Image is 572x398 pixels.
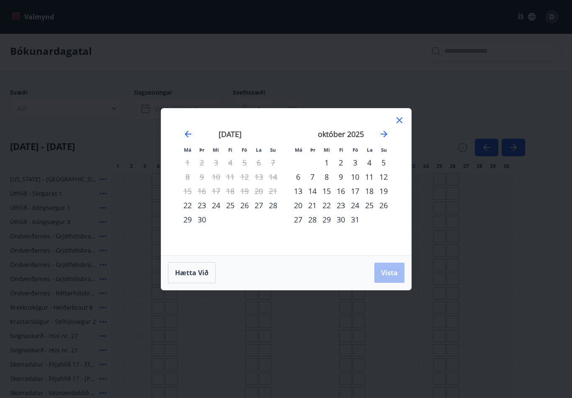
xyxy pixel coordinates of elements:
[242,147,247,153] small: Fö
[180,184,195,198] td: Not available. mánudagur, 15. september 2025
[319,212,334,227] div: 29
[183,129,193,139] div: Move backward to switch to the previous month.
[252,170,266,184] td: Not available. laugardagur, 13. september 2025
[319,212,334,227] td: Choose miðvikudagur, 29. október 2025 as your check-in date. It’s available.
[334,155,348,170] div: 2
[295,147,302,153] small: Má
[362,184,376,198] div: 18
[195,155,209,170] td: Not available. þriðjudagur, 2. september 2025
[228,147,232,153] small: Fi
[381,147,387,153] small: Su
[339,147,343,153] small: Fi
[266,184,280,198] td: Not available. sunnudagur, 21. september 2025
[252,184,266,198] td: Not available. laugardagur, 20. september 2025
[195,184,209,198] td: Not available. þriðjudagur, 16. september 2025
[195,198,209,212] td: Choose þriðjudagur, 23. september 2025 as your check-in date. It’s available.
[305,198,319,212] div: 21
[348,155,362,170] td: Choose föstudagur, 3. október 2025 as your check-in date. It’s available.
[237,198,252,212] td: Choose föstudagur, 26. september 2025 as your check-in date. It’s available.
[266,198,280,212] td: Choose sunnudagur, 28. september 2025 as your check-in date. It’s available.
[209,198,223,212] div: 24
[362,155,376,170] div: 4
[180,170,195,184] td: Not available. mánudagur, 8. september 2025
[334,198,348,212] div: 23
[376,155,391,170] td: Choose sunnudagur, 5. október 2025 as your check-in date. It’s available.
[319,170,334,184] td: Choose miðvikudagur, 8. október 2025 as your check-in date. It’s available.
[223,198,237,212] td: Choose fimmtudagur, 25. september 2025 as your check-in date. It’s available.
[252,198,266,212] div: 27
[195,212,209,227] div: 30
[237,198,252,212] div: 26
[319,198,334,212] td: Choose miðvikudagur, 22. október 2025 as your check-in date. It’s available.
[171,119,401,245] div: Calendar
[334,170,348,184] div: 9
[319,198,334,212] div: 22
[348,184,362,198] td: Choose föstudagur, 17. október 2025 as your check-in date. It’s available.
[362,184,376,198] td: Choose laugardagur, 18. október 2025 as your check-in date. It’s available.
[334,170,348,184] td: Choose fimmtudagur, 9. október 2025 as your check-in date. It’s available.
[180,198,195,212] div: 22
[334,198,348,212] td: Choose fimmtudagur, 23. október 2025 as your check-in date. It’s available.
[305,170,319,184] td: Choose þriðjudagur, 7. október 2025 as your check-in date. It’s available.
[291,198,305,212] div: 20
[348,155,362,170] div: 3
[367,147,373,153] small: La
[291,212,305,227] div: 27
[209,198,223,212] td: Choose miðvikudagur, 24. september 2025 as your check-in date. It’s available.
[305,198,319,212] td: Choose þriðjudagur, 21. október 2025 as your check-in date. It’s available.
[223,198,237,212] div: 25
[175,268,209,277] span: Hætta við
[362,155,376,170] td: Choose laugardagur, 4. október 2025 as your check-in date. It’s available.
[270,147,276,153] small: Su
[310,147,315,153] small: Þr
[319,170,334,184] div: 8
[195,212,209,227] td: Choose þriðjudagur, 30. september 2025 as your check-in date. It’s available.
[376,198,391,212] div: 26
[319,155,334,170] td: Choose miðvikudagur, 1. október 2025 as your check-in date. It’s available.
[252,155,266,170] td: Not available. laugardagur, 6. september 2025
[379,129,389,139] div: Move forward to switch to the next month.
[199,147,204,153] small: Þr
[376,170,391,184] td: Choose sunnudagur, 12. október 2025 as your check-in date. It’s available.
[195,170,209,184] td: Not available. þriðjudagur, 9. september 2025
[291,212,305,227] td: Choose mánudagur, 27. október 2025 as your check-in date. It’s available.
[168,262,216,283] button: Hætta við
[237,155,252,170] td: Not available. föstudagur, 5. september 2025
[266,198,280,212] div: 28
[348,198,362,212] div: 24
[213,147,219,153] small: Mi
[362,198,376,212] td: Choose laugardagur, 25. október 2025 as your check-in date. It’s available.
[223,184,237,198] td: Not available. fimmtudagur, 18. september 2025
[376,184,391,198] div: 19
[362,170,376,184] div: 11
[334,155,348,170] td: Choose fimmtudagur, 2. október 2025 as your check-in date. It’s available.
[195,198,209,212] div: 23
[376,155,391,170] div: 5
[348,198,362,212] td: Choose föstudagur, 24. október 2025 as your check-in date. It’s available.
[305,184,319,198] div: 14
[334,184,348,198] td: Choose fimmtudagur, 16. október 2025 as your check-in date. It’s available.
[319,155,334,170] div: 1
[348,170,362,184] div: 10
[305,184,319,198] td: Choose þriðjudagur, 14. október 2025 as your check-in date. It’s available.
[334,212,348,227] td: Choose fimmtudagur, 30. október 2025 as your check-in date. It’s available.
[376,170,391,184] div: 12
[348,184,362,198] div: 17
[180,212,195,227] div: 29
[376,198,391,212] td: Choose sunnudagur, 26. október 2025 as your check-in date. It’s available.
[223,170,237,184] td: Not available. fimmtudagur, 11. september 2025
[348,212,362,227] td: Choose föstudagur, 31. október 2025 as your check-in date. It’s available.
[291,170,305,184] td: Choose mánudagur, 6. október 2025 as your check-in date. It’s available.
[353,147,358,153] small: Fö
[376,184,391,198] td: Choose sunnudagur, 19. október 2025 as your check-in date. It’s available.
[209,170,223,184] td: Not available. miðvikudagur, 10. september 2025
[291,184,305,198] td: Choose mánudagur, 13. október 2025 as your check-in date. It’s available.
[319,184,334,198] div: 15
[237,170,252,184] td: Not available. föstudagur, 12. september 2025
[180,212,195,227] td: Choose mánudagur, 29. september 2025 as your check-in date. It’s available.
[266,170,280,184] td: Not available. sunnudagur, 14. september 2025
[291,184,305,198] div: 13
[348,212,362,227] div: 31
[266,155,280,170] td: Not available. sunnudagur, 7. september 2025
[237,184,252,198] td: Not available. föstudagur, 19. september 2025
